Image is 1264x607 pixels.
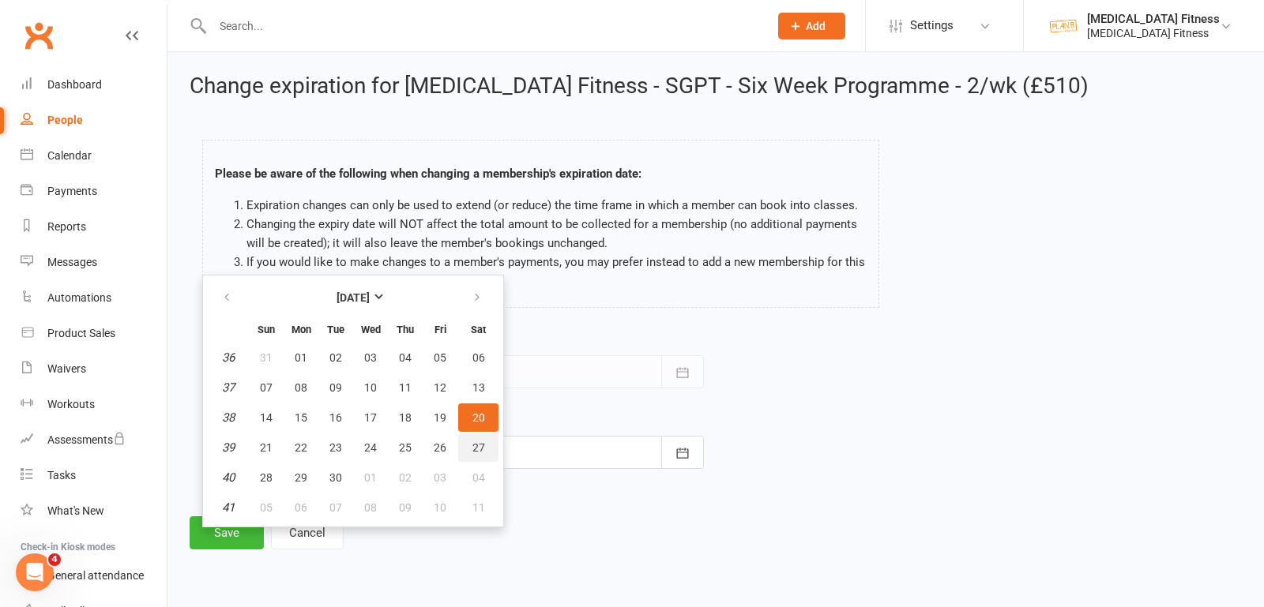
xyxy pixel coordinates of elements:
a: Waivers [21,351,167,387]
button: 12 [423,373,457,402]
div: Payments [47,185,97,197]
span: 09 [399,501,412,514]
span: 05 [434,351,446,364]
button: 07 [319,493,352,522]
button: 05 [250,493,283,522]
span: Settings [910,8,954,43]
span: 02 [329,351,342,364]
div: General attendance [47,569,144,582]
span: 18 [399,411,412,424]
button: 09 [319,373,352,402]
a: Workouts [21,387,167,422]
span: 05 [260,501,273,514]
span: 10 [434,501,446,514]
span: 04 [399,351,412,364]
a: People [21,103,167,138]
button: 08 [284,373,318,402]
a: Messages [21,245,167,280]
input: Search... [208,15,758,37]
li: If you would like to make changes to a member's payments, you may prefer instead to add a new mem... [246,253,867,290]
button: 02 [389,463,422,492]
span: 01 [364,471,377,484]
button: 30 [319,463,352,492]
a: Payments [21,174,167,209]
em: 41 [222,500,235,515]
a: Clubworx [19,16,58,55]
li: Changing the expiry date will NOT affect the total amount to be collected for a membership (no ad... [246,215,867,253]
span: 12 [434,381,446,394]
button: 26 [423,433,457,462]
button: 01 [284,343,318,372]
span: 25 [399,441,412,454]
span: 01 [295,351,307,364]
small: Monday [292,324,311,335]
strong: Please be aware of the following when changing a membership's expiration date: [215,167,641,181]
span: 31 [260,351,273,364]
a: Reports [21,209,167,245]
button: 10 [423,493,457,522]
div: People [47,114,83,126]
div: [MEDICAL_DATA] Fitness [1087,26,1220,40]
span: 21 [260,441,273,454]
button: 05 [423,343,457,372]
span: 26 [434,441,446,454]
em: 37 [222,380,235,395]
div: Calendar [47,149,92,162]
small: Saturday [471,324,486,335]
button: 10 [354,373,387,402]
button: Save [190,516,264,549]
span: 02 [399,471,412,484]
span: 06 [472,351,485,364]
button: Add [778,13,845,39]
div: Automations [47,291,111,304]
div: Waivers [47,362,86,375]
div: Dashboard [47,78,102,91]
button: 21 [250,433,283,462]
button: 06 [458,343,498,372]
a: Product Sales [21,316,167,351]
small: Thursday [397,324,414,335]
button: 23 [319,433,352,462]
span: 11 [399,381,412,394]
span: Add [806,20,826,32]
a: Tasks [21,458,167,493]
span: 07 [329,501,342,514]
button: 24 [354,433,387,462]
span: 08 [295,381,307,394]
div: Reports [47,220,86,233]
div: What's New [47,504,104,517]
div: Workouts [47,398,95,410]
span: 03 [434,471,446,484]
span: 28 [260,471,273,484]
em: 40 [222,470,235,485]
span: 30 [329,471,342,484]
span: 24 [364,441,377,454]
span: 22 [295,441,307,454]
button: 04 [458,463,498,492]
button: 29 [284,463,318,492]
span: 23 [329,441,342,454]
a: What's New [21,493,167,529]
strong: [DATE] [337,291,370,304]
span: 04 [472,471,485,484]
small: Sunday [258,324,275,335]
small: Wednesday [361,324,381,335]
span: 27 [472,441,485,454]
span: 15 [295,411,307,424]
span: 07 [260,381,273,394]
button: 11 [389,373,422,402]
img: thumb_image1569280052.png [1048,10,1079,42]
div: Tasks [47,469,76,481]
span: 08 [364,501,377,514]
button: 07 [250,373,283,402]
div: Messages [47,256,97,268]
span: 4 [48,553,61,566]
button: 06 [284,493,318,522]
span: 16 [329,411,342,424]
button: 18 [389,403,422,432]
button: 11 [458,493,498,522]
button: Cancel [271,516,344,549]
span: 29 [295,471,307,484]
button: 28 [250,463,283,492]
h2: Change expiration for [MEDICAL_DATA] Fitness - SGPT - Six Week Programme - 2/wk (£510) [190,74,1242,99]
